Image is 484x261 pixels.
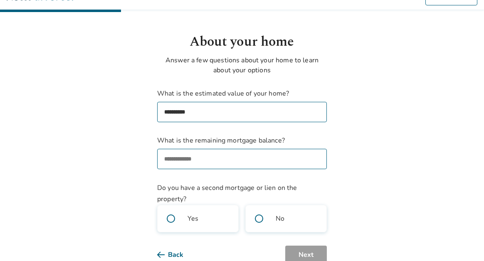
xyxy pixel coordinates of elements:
[157,89,327,98] span: What is the estimated value of your home?
[442,221,484,261] iframe: Chat Widget
[157,102,327,122] input: What is the estimated value of your home?
[157,183,297,204] span: Do you have a second mortgage or lien on the property?
[157,135,327,145] span: What is the remaining mortgage balance?
[157,32,327,52] h1: About your home
[276,214,284,224] span: No
[157,55,327,75] p: Answer a few questions about your home to learn about your options
[188,214,198,224] span: Yes
[157,149,327,169] input: What is the remaining mortgage balance?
